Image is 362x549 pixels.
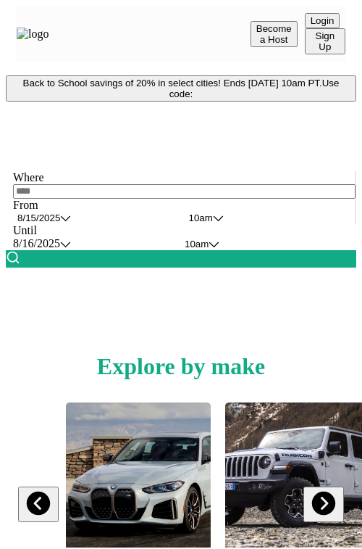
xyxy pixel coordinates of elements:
[17,28,49,41] img: logo
[6,113,106,125] b: BACK2SCHOOL20
[251,21,298,47] button: Become a Host
[17,212,60,223] div: 8 / 15 / 2025
[180,237,356,250] button: 10am
[6,75,356,102] button: Back to School savings of 20% in select cities! Ends [DATE] 10am PT.Use code:
[189,212,213,223] div: 10am
[305,13,340,28] button: Login
[6,268,356,294] h1: Wherever you go we go
[13,199,355,212] label: From
[185,239,209,249] div: 10am
[13,212,185,224] button: 8/15/2025
[185,212,356,224] button: 10am
[6,308,356,324] h3: Begin your journey with CarGo
[13,171,355,184] label: Where
[13,224,356,237] label: Until
[13,237,60,250] div: 8 / 16 / 2025
[97,353,265,380] h1: Explore by make
[305,28,345,54] button: Sign Up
